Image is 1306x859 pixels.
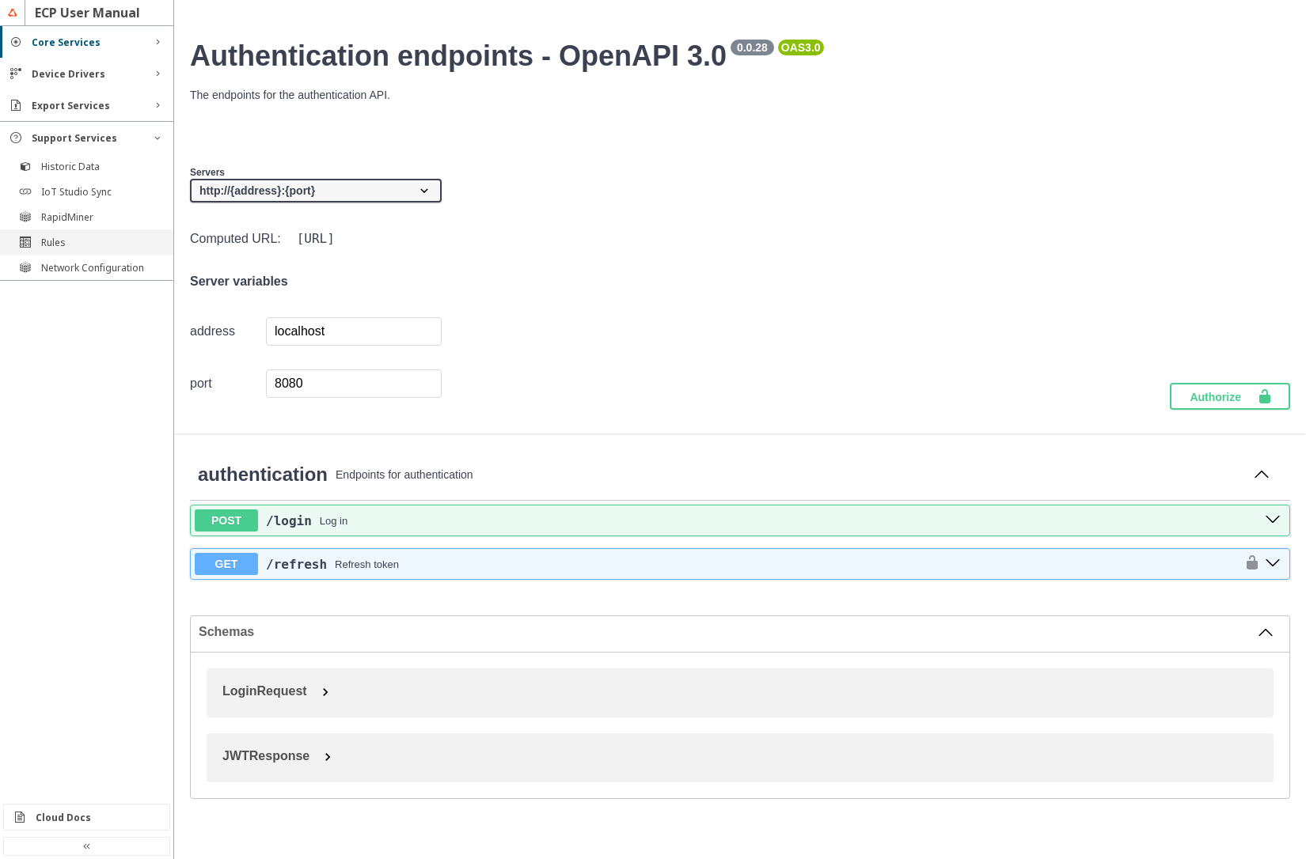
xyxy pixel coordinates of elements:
span: Servers [190,167,225,178]
div: Log in [320,515,347,527]
button: POST/loginLog in [195,509,1260,532]
button: GET/refreshRefresh token [195,553,1236,575]
div: Refresh token [335,558,399,570]
a: /refresh [266,557,327,572]
p: Endpoints for authentication [336,468,1241,481]
div: Computed URL: [190,228,442,249]
button: Authorize [1170,383,1290,410]
button: LoginRequest [215,676,1281,706]
td: address [190,316,266,346]
button: Collapse operation [1249,464,1274,487]
code: [URL] [294,228,338,249]
p: The endpoints for the authentication API. [190,89,1290,101]
span: JWTResponse [222,749,309,763]
td: port [190,369,266,399]
h4: Server variables [190,274,442,289]
a: authentication [198,464,328,486]
button: post ​/login [1260,510,1285,531]
h2: Authentication endpoints - OpenAPI 3.0 [190,40,1290,73]
pre: OAS 3.0 [781,41,821,54]
a: /login [266,513,312,528]
button: authorization button unlocked [1236,554,1260,573]
button: JWTResponse [215,741,1281,771]
span: LoginRequest [222,684,307,698]
span: Authorize [1190,388,1257,404]
span: POST [195,509,258,532]
span: authentication [198,464,328,485]
span: GET [195,553,258,575]
pre: 0.0.28 [734,41,771,54]
span: Schemas [199,625,1258,639]
button: Schemas [199,624,1274,640]
button: get ​/refresh [1260,554,1285,574]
